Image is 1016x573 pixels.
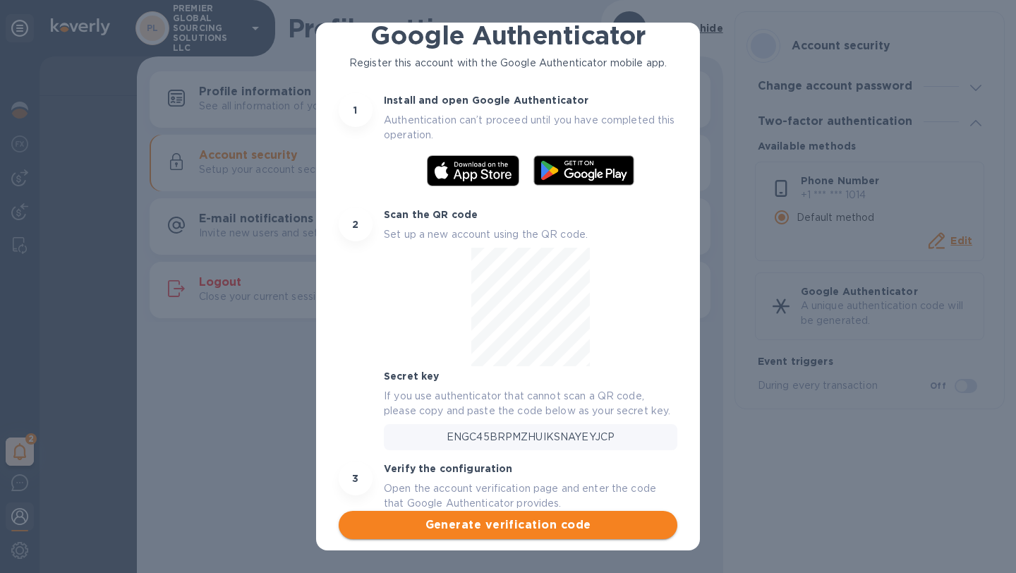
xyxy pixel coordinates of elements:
[384,227,677,242] p: Set up a new account using the QR code.
[384,93,677,107] p: Install and open Google Authenticator
[384,462,677,476] p: Verify the configuration
[353,103,357,117] p: 1
[384,481,677,511] p: Open the account verification page and enter the code that Google Authenticator provides.
[384,389,677,418] p: If you use authenticator that cannot scan a QR code, please copy and paste the code below as your...
[447,430,615,445] p: ENGC45BRPMZHUIKSNAYEYJCP
[526,148,641,193] img: Get it on Google Play
[339,20,677,50] h1: Google Authenticator
[339,511,677,539] button: Generate verification code
[384,369,677,383] p: Secret key
[350,517,666,533] span: Generate verification code
[384,207,677,222] p: Scan the QR code
[427,155,520,186] img: Download on the App Store
[352,217,358,231] p: 2
[339,56,677,71] p: Register this account with the Google Authenticator mobile app.
[352,471,358,485] p: 3
[384,113,677,143] p: Authentication can’t proceed until you have completed this operation.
